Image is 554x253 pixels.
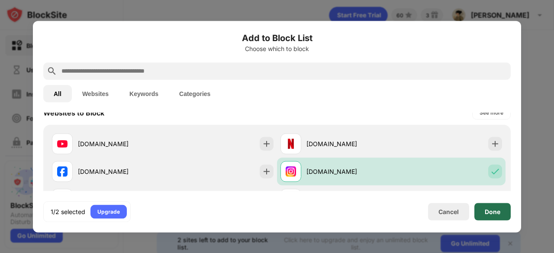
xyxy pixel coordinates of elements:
img: search.svg [47,66,57,76]
img: favicons [57,166,68,176]
button: Websites [72,85,119,102]
div: See more [480,108,503,117]
div: Done [485,208,500,215]
button: Keywords [119,85,169,102]
div: Websites to Block [43,108,104,117]
button: All [43,85,72,102]
img: favicons [286,138,296,149]
div: [DOMAIN_NAME] [306,139,391,148]
div: [DOMAIN_NAME] [78,139,163,148]
div: 1/2 selected [51,207,85,216]
div: Upgrade [97,207,120,216]
div: Cancel [438,208,459,215]
h6: Add to Block List [43,31,511,44]
div: Choose which to block [43,45,511,52]
img: favicons [286,166,296,176]
div: [DOMAIN_NAME] [78,167,163,176]
button: Categories [169,85,221,102]
img: favicons [57,138,68,149]
div: [DOMAIN_NAME] [306,167,391,176]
